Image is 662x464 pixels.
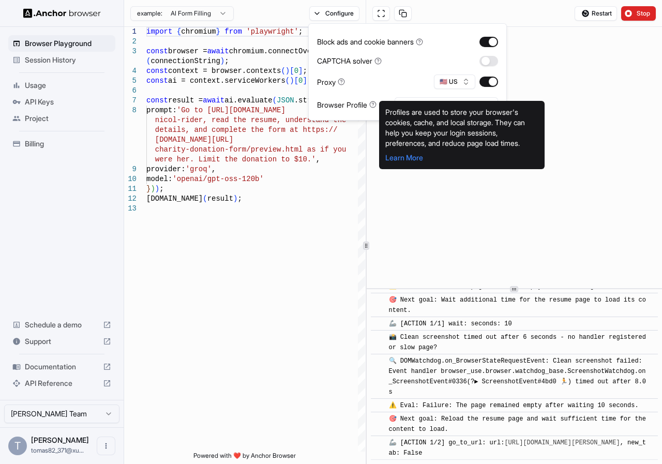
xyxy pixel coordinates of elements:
div: 4 [124,66,137,76]
span: ​ [376,319,381,329]
span: connectionString [151,57,220,65]
span: nicol-rider, read the resume, understand the [155,116,347,124]
a: [URL][DOMAIN_NAME][PERSON_NAME] [504,439,620,446]
span: ; [237,194,242,203]
div: 9 [124,164,137,174]
span: 🎯 Next goal: Reload the resume page and wait sufficient time for the content to load. [389,415,650,433]
span: Session History [25,55,111,65]
span: , [316,155,320,163]
span: browser = [168,47,207,55]
span: } [146,185,151,193]
div: 1 [124,27,137,37]
span: details, and complete the form at https:// [155,126,338,134]
span: const [146,77,168,85]
div: 10 [124,174,137,184]
div: 8 [124,106,137,115]
span: ​ [376,356,381,366]
div: Session History [8,52,115,68]
span: 'playwright' [246,27,298,36]
button: Open in full screen [372,6,390,21]
span: ai = context.serviceWorkers [168,77,285,85]
span: ) [220,57,224,65]
div: 5 [124,76,137,86]
span: 'Go to [URL][DOMAIN_NAME] [177,106,285,114]
div: 11 [124,184,137,194]
span: ) [155,185,159,193]
img: Anchor Logo [23,8,101,18]
span: 📸 Clean screenshot timed out after 6 seconds - no handler registered or slow page? [389,334,650,351]
span: Powered with ❤️ by Anchor Browser [193,452,296,464]
span: const [146,96,168,104]
span: { [177,27,181,36]
span: const [146,67,168,75]
div: CAPTCHA solver [317,55,382,66]
span: result = [168,96,203,104]
div: 2 [124,37,137,47]
span: [ [290,67,294,75]
span: ​ [376,438,381,448]
a: Learn More [385,153,423,162]
span: Usage [25,80,111,91]
span: from [224,27,242,36]
span: ; [159,185,163,193]
span: [DOMAIN_NAME] [146,194,203,203]
button: Restart [575,6,617,21]
div: Project [8,110,115,127]
span: Billing [25,139,111,149]
span: ( [203,194,207,203]
div: API Reference [8,375,115,392]
div: 3 [124,47,137,56]
span: API Keys [25,97,111,107]
div: 12 [124,194,137,204]
div: T [8,437,27,455]
span: import [146,27,172,36]
div: Support [8,333,115,350]
button: Configure [309,6,359,21]
span: Support [25,336,99,347]
span: chromium.connectOverCDP [229,47,329,55]
span: JSON [277,96,294,104]
span: ) [285,67,290,75]
span: 🔍 DOMWatchdog.on_BrowserStateRequestEvent: Clean screenshot failed: Event handler browser_use.bro... [389,357,646,396]
span: ⚠️ Eval: Failure: The page remained empty after waiting 10 seconds. [389,402,639,409]
span: 0 [298,77,303,85]
span: ; [307,77,311,85]
span: await [207,47,229,55]
span: API Reference [25,378,99,388]
span: const [146,47,168,55]
span: } [216,27,220,36]
span: 🦾 [ACTION 1/2] go_to_url: url: , new_tab: False [389,439,646,457]
div: Schedule a demo [8,317,115,333]
span: Schedule a demo [25,320,99,330]
div: Profiles are used to store your browser's cookies, cache, and local storage. They can help you ke... [385,107,538,148]
span: context = browser.contexts [168,67,281,75]
div: 6 [124,86,137,96]
span: [DOMAIN_NAME][URL] [155,136,233,144]
span: ai.evaluate [224,96,272,104]
span: example: [137,9,162,18]
span: Restart [592,9,612,18]
button: Open menu [97,437,115,455]
span: 0 [294,67,298,75]
div: Browser Playground [8,35,115,52]
span: ) [151,185,155,193]
span: await [203,96,224,104]
button: Stop [621,6,656,21]
div: Browser Profile [317,99,377,110]
span: 'groq' [186,165,212,173]
span: ; [224,57,229,65]
span: prompt: [146,106,177,114]
span: provider: [146,165,186,173]
div: Proxy [317,77,345,87]
span: [ [294,77,298,85]
span: ) [290,77,294,85]
div: 7 [124,96,137,106]
span: ​ [376,414,381,424]
span: Browser Playground [25,38,111,49]
span: ( [273,96,277,104]
span: Tomas Mejia [31,436,89,444]
span: chromium [181,27,216,36]
div: Documentation [8,358,115,375]
span: , [212,165,216,173]
span: charity-donation-form/preview.html as if you [155,145,347,154]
